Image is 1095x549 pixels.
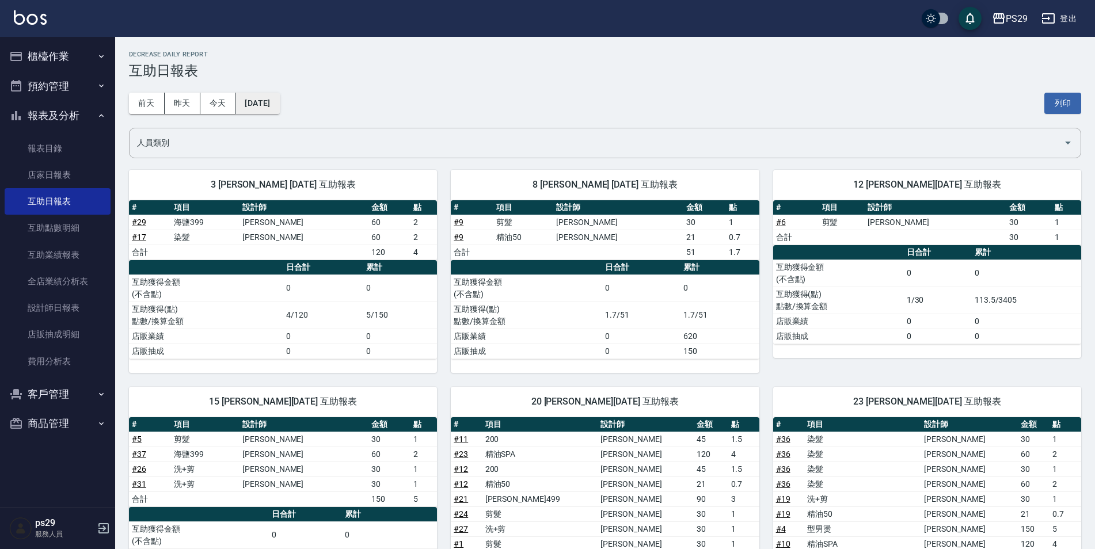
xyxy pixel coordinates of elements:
td: 30 [368,432,410,447]
td: 0 [904,260,972,287]
td: 1 [728,506,759,521]
table: a dense table [451,260,759,359]
td: 合計 [129,491,171,506]
td: 店販抽成 [451,344,602,359]
td: 海鹽399 [171,447,239,462]
td: [PERSON_NAME] [921,432,1018,447]
td: 0 [972,329,1081,344]
td: 合計 [129,245,171,260]
td: 互助獲得(點) 點數/換算金額 [129,302,283,329]
th: 設計師 [921,417,1018,432]
td: 1 [410,476,437,491]
td: 2 [410,447,437,462]
td: 0.7 [728,476,759,491]
td: 染髮 [804,476,921,491]
td: 0 [269,521,342,548]
td: 30 [1006,230,1052,245]
span: 23 [PERSON_NAME][DATE] 互助報表 [787,396,1067,407]
th: # [451,417,482,432]
td: 1/30 [904,287,972,314]
th: # [129,417,171,432]
th: # [451,200,493,215]
td: 5 [410,491,437,506]
th: 金額 [694,417,728,432]
a: #19 [776,509,790,518]
th: 項目 [493,200,553,215]
td: 0 [904,314,972,329]
td: 60 [1018,476,1050,491]
td: 1 [726,215,759,230]
td: 精油50 [804,506,921,521]
a: 互助業績報表 [5,242,111,268]
td: 1 [1052,215,1081,230]
a: #23 [454,449,468,459]
th: 設計師 [598,417,694,432]
td: 店販業績 [773,314,904,329]
td: [PERSON_NAME] [239,215,368,230]
td: 150 [368,491,410,506]
a: #36 [776,479,790,489]
a: #12 [454,464,468,474]
span: 3 [PERSON_NAME] [DATE] 互助報表 [143,179,423,190]
img: Logo [14,10,47,25]
td: 1 [728,521,759,536]
td: [PERSON_NAME] [598,506,694,521]
td: 0 [283,274,363,302]
td: 1.7 [726,245,759,260]
td: 1.5 [728,462,759,476]
td: 60 [368,230,410,245]
a: 設計師日報表 [5,295,111,321]
input: 人員名稱 [134,133,1059,153]
td: 精油50 [482,476,598,491]
td: 0 [602,344,681,359]
th: 日合計 [602,260,681,275]
td: 1 [410,432,437,447]
td: 店販業績 [451,329,602,344]
button: 列印 [1044,93,1081,114]
button: 櫃檯作業 [5,41,111,71]
td: 店販抽成 [773,329,904,344]
a: #19 [776,494,790,504]
td: 0 [363,329,437,344]
th: 設計師 [239,200,368,215]
a: #6 [776,218,786,227]
table: a dense table [773,200,1081,245]
td: [PERSON_NAME] [598,447,694,462]
td: [PERSON_NAME] [598,521,694,536]
td: 620 [680,329,759,344]
td: 60 [368,215,410,230]
a: 費用分析表 [5,348,111,375]
th: 點 [1050,417,1081,432]
td: [PERSON_NAME] [239,462,368,476]
table: a dense table [773,245,1081,344]
th: 點 [726,200,759,215]
a: #4 [776,524,786,533]
td: 0 [283,329,363,344]
th: 累計 [972,245,1081,260]
button: save [959,7,982,30]
th: 金額 [368,417,410,432]
td: 1 [1052,230,1081,245]
a: #9 [454,218,463,227]
td: 互助獲得金額 (不含點) [773,260,904,287]
td: 洗+剪 [171,476,239,491]
th: 項目 [804,417,921,432]
td: 精油50 [493,230,553,245]
td: 0 [972,314,1081,329]
td: 0 [363,274,437,302]
td: 120 [368,245,410,260]
a: #37 [132,449,146,459]
td: 60 [1018,447,1050,462]
td: 染髮 [804,462,921,476]
td: 2 [1050,447,1081,462]
td: 1.5 [728,432,759,447]
th: 設計師 [865,200,1006,215]
td: 3 [728,491,759,506]
td: [PERSON_NAME] [553,215,683,230]
button: PS29 [987,7,1032,30]
td: [PERSON_NAME] [598,462,694,476]
a: #36 [776,434,790,444]
td: 21 [694,476,728,491]
td: [PERSON_NAME] [239,432,368,447]
td: [PERSON_NAME] [921,462,1018,476]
